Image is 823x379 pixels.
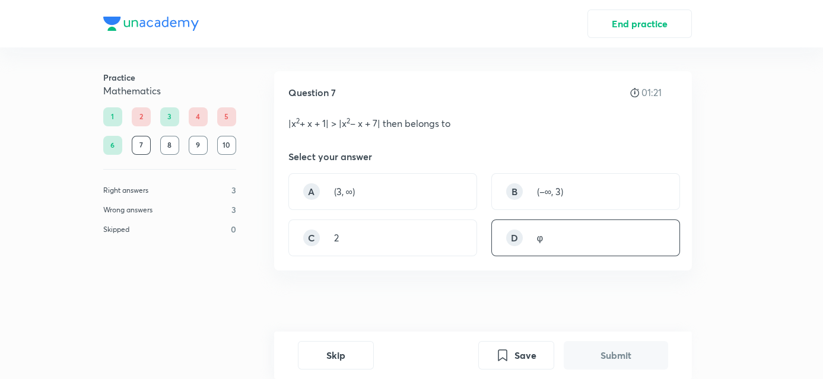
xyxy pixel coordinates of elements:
button: Submit [564,341,668,370]
p: Skipped [103,224,129,235]
div: D [506,230,523,246]
div: 10 [217,136,236,155]
p: 3 [231,203,236,216]
div: 3 [160,107,179,126]
img: Company Logo [103,17,199,31]
h5: Question 7 [288,85,336,100]
div: B [506,183,523,200]
button: End practice [587,9,692,38]
div: 5 [217,107,236,126]
p: φ [537,231,543,245]
button: Save [478,341,554,370]
div: A [303,183,320,200]
p: 2 [334,231,339,245]
div: 1 [103,107,122,126]
h6: Practice [103,71,236,84]
img: stopwatch icon [630,88,639,97]
div: 7 [132,136,151,155]
div: 6 [103,136,122,155]
div: 4 [189,107,208,126]
p: 3 [231,184,236,196]
h5: Mathematics [103,84,236,98]
p: (–∞, 3) [537,184,563,199]
p: 0 [231,223,236,235]
button: Skip [298,341,374,370]
p: |x + x + 1| > |x – x + 7| then belongs to [288,116,678,130]
h5: Select your answer [288,149,372,164]
div: 9 [189,136,208,155]
p: Wrong answers [103,205,152,215]
p: Right answers [103,185,148,196]
div: C [303,230,320,246]
sup: 2 [296,116,300,125]
sup: 2 [347,116,350,125]
p: (3, ∞) [334,184,355,199]
div: 01:21 [630,87,678,98]
div: 8 [160,136,179,155]
div: 2 [132,107,151,126]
